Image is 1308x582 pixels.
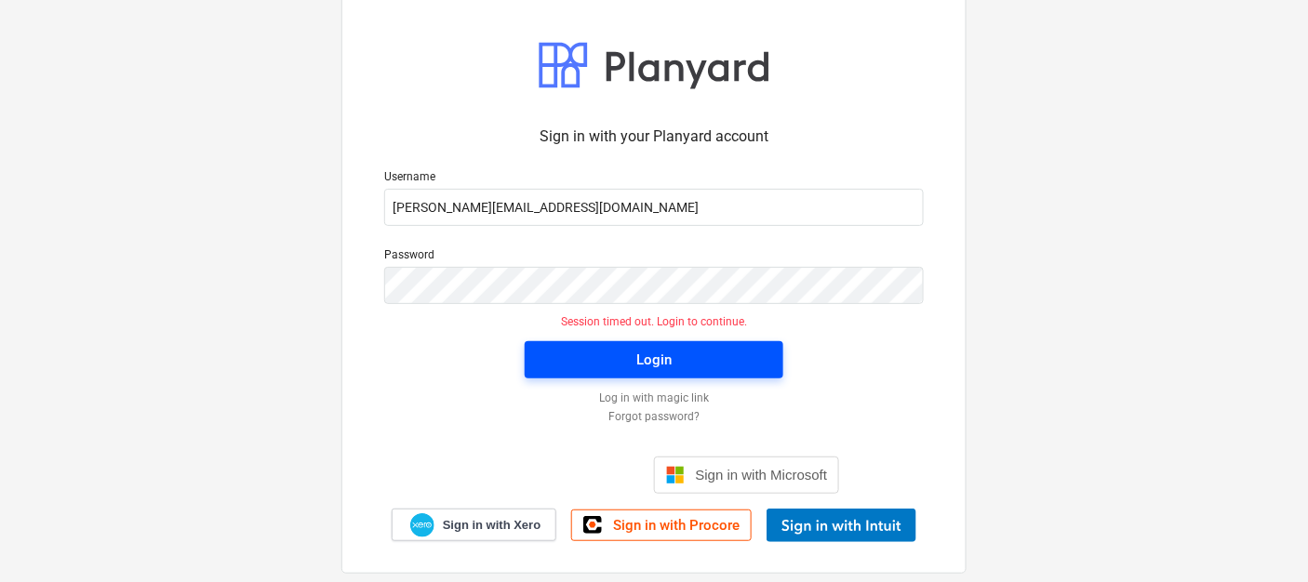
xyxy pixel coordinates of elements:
span: Sign in with Xero [443,517,541,534]
p: Username [384,170,924,189]
div: Login [636,348,672,372]
iframe: Chat Widget [1215,493,1308,582]
a: Forgot password? [375,410,933,425]
button: Login [525,341,783,378]
a: Sign in with Procore [571,509,752,541]
a: Log in with magic link [375,391,933,406]
span: Sign in with Procore [613,517,740,534]
input: Username [384,189,924,226]
p: Session timed out. Login to continue. [373,315,935,330]
iframe: Sign in with Google Button [460,455,648,496]
img: Xero logo [410,513,434,538]
a: Sign in with Xero [392,509,557,541]
img: Microsoft logo [666,466,685,484]
p: Password [384,248,924,267]
span: Sign in with Microsoft [696,467,828,483]
p: Sign in with your Planyard account [384,126,924,148]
